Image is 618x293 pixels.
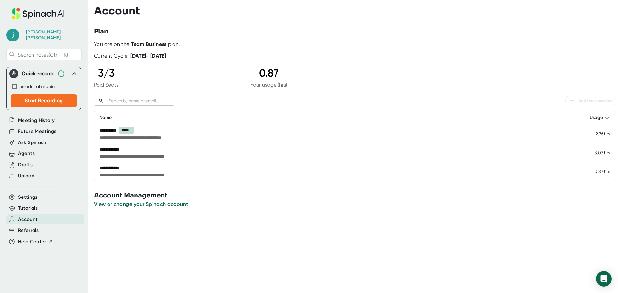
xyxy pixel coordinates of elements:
div: Josh Metzger [26,29,74,41]
span: Include tab audio [18,84,55,89]
button: Settings [18,194,38,201]
span: Search notes (Ctrl + K) [18,52,68,58]
button: Account [18,216,38,223]
button: Tutorials [18,205,38,212]
span: View or change your Spinach account [94,201,188,207]
button: View or change your Spinach account [94,200,188,208]
button: Start Recording [11,94,77,107]
div: Usage [583,114,610,122]
div: Record both your microphone and the audio from your browser tab (e.g., videos, meetings, etc.) [11,83,77,90]
b: Team Business [131,41,167,47]
button: Help Center [18,238,53,245]
button: Agents [18,150,35,157]
h3: Account Management [94,191,618,200]
span: Start Recording [25,97,63,104]
div: Quick record [9,67,78,80]
div: Quick record [22,70,54,77]
div: You are on the plan. [94,41,615,48]
div: Name [99,114,573,122]
h3: Account [94,5,140,17]
div: Your usage (hrs) [250,82,287,88]
button: Drafts [18,161,33,169]
button: Add team member [565,96,615,105]
b: [DATE] - [DATE] [130,53,166,59]
div: Current Cycle: [94,53,166,59]
button: Future Meetings [18,128,56,135]
h3: Plan [94,27,108,36]
div: 3 / 3 [94,67,118,79]
button: Meeting History [18,117,55,124]
div: Paid Seats [94,82,118,88]
div: Open Intercom Messenger [596,271,612,287]
button: Upload [18,172,34,179]
button: Ask Spinach [18,139,47,146]
td: 8.03 hrs [578,143,615,162]
div: 0.87 [250,67,287,79]
span: Add team member [568,97,613,105]
input: Search by name or email... [106,97,174,105]
td: 0.87 hrs [578,162,615,181]
span: Help Center [18,238,46,245]
td: 12.76 hrs [578,124,615,143]
span: j [6,29,19,41]
button: Referrals [18,227,39,234]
